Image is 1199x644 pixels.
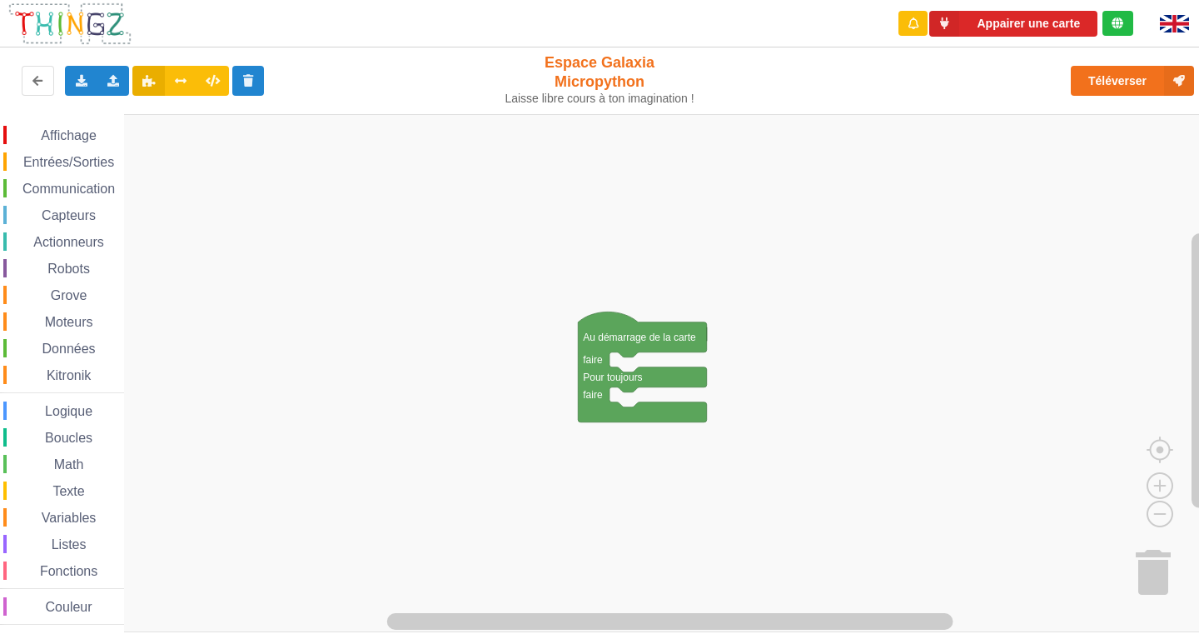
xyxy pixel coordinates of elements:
img: thingz_logo.png [7,2,132,46]
span: Kitronik [44,368,93,382]
span: Capteurs [39,208,98,222]
img: gb.png [1160,15,1189,32]
span: Robots [45,262,92,276]
span: Actionneurs [31,235,107,249]
button: Appairer une carte [929,11,1097,37]
span: Variables [39,511,99,525]
span: Entrées/Sorties [21,155,117,169]
span: Couleur [43,600,95,614]
span: Boucles [42,431,95,445]
button: Téléverser [1071,66,1194,96]
text: faire [583,389,603,401]
span: Données [40,342,98,356]
span: Affichage [38,128,98,142]
div: Laisse libre cours à ton imagination ! [498,92,702,106]
div: Espace Galaxia Micropython [498,53,702,106]
span: Fonctions [37,564,100,578]
span: Texte [50,484,87,498]
span: Math [52,457,87,472]
text: Au démarrage de la carte [583,332,696,343]
span: Logique [42,404,95,418]
span: Grove [48,288,90,302]
span: Communication [20,182,117,196]
span: Moteurs [42,315,96,329]
text: Pour toujours [583,372,642,383]
span: Listes [49,537,89,552]
div: Tu es connecté au serveur de création de Thingz [1102,11,1133,36]
text: faire [583,354,603,366]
